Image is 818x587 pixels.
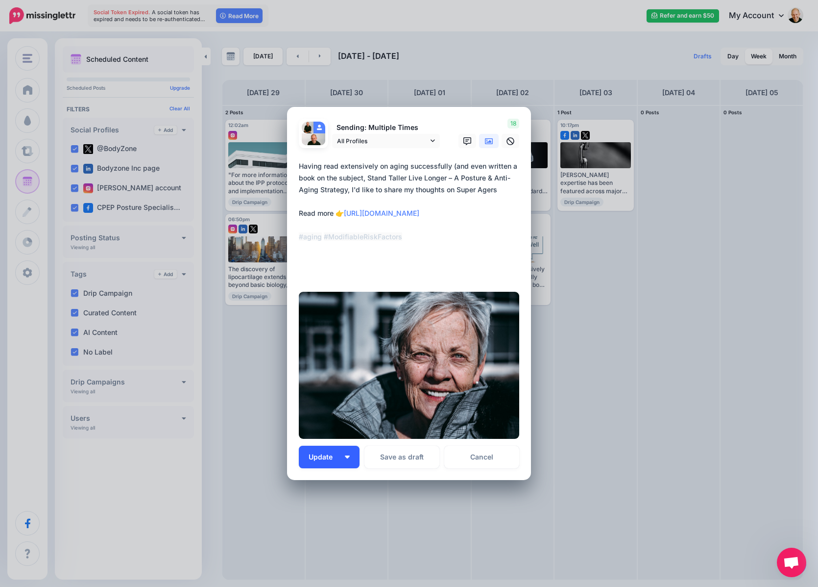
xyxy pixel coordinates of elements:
img: AVSKUYNLZEWDIRXPP7INCAG7NOTITN0E.jpg [299,292,519,439]
span: All Profiles [337,136,428,146]
img: Dr_Weiniger_Informal_2_medium_square-16629.jpg [302,122,313,133]
a: Cancel [444,446,519,468]
img: arrow-down-white.png [345,456,350,459]
div: Having read extensively on aging successfully (and even written a book on the subject, Stand Tall... [299,160,524,243]
a: All Profiles [332,134,440,148]
img: user_default_image.png [313,122,325,133]
span: Update [309,454,340,460]
p: Sending: Multiple Times [332,122,440,133]
button: Update [299,446,360,468]
button: Save as draft [364,446,439,468]
img: 11848983_1654713021475486_2082652047_a-bsa154854.jpg [302,133,325,157]
span: 18 [507,119,519,128]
